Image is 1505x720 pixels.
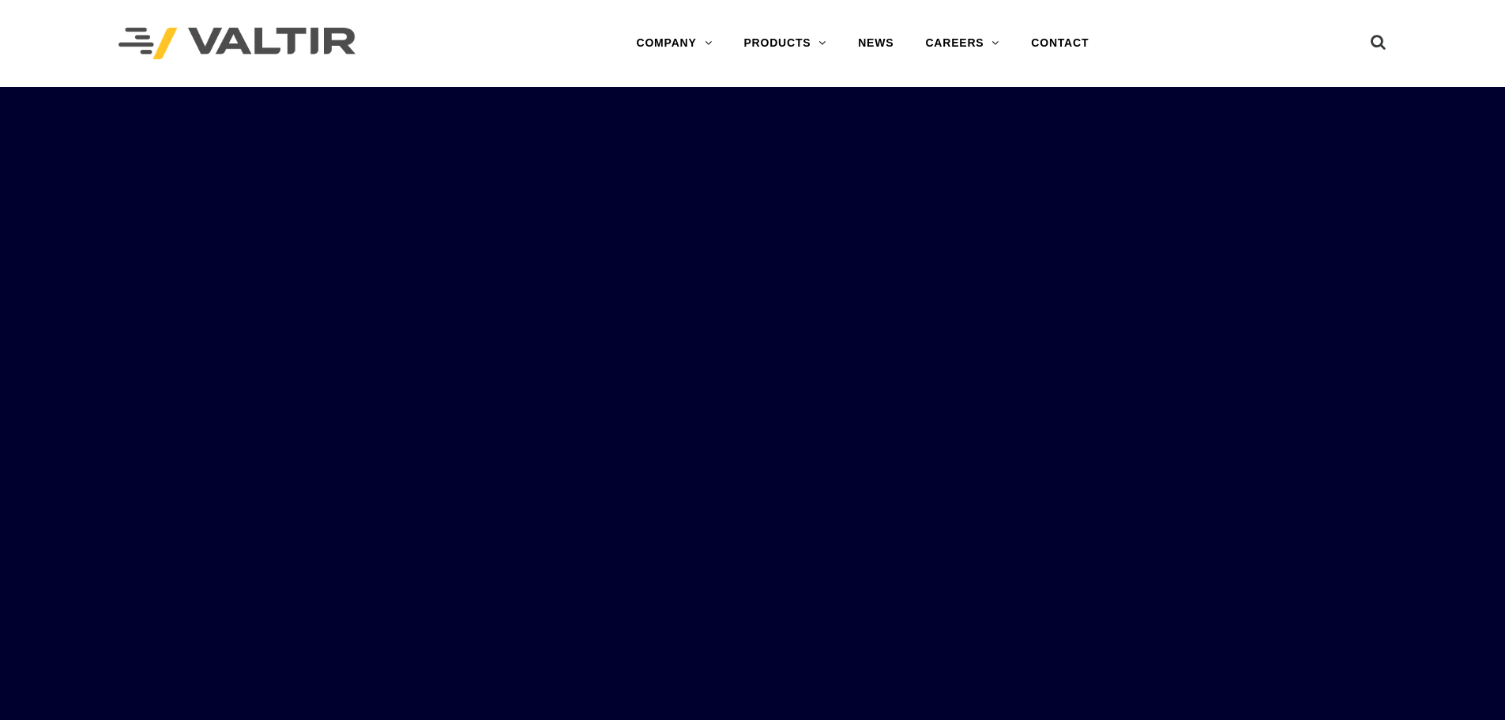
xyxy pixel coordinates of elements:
a: CAREERS [909,28,1015,59]
a: NEWS [842,28,909,59]
a: PRODUCTS [728,28,842,59]
a: CONTACT [1015,28,1104,59]
img: Valtir [119,28,356,60]
a: COMPANY [620,28,728,59]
